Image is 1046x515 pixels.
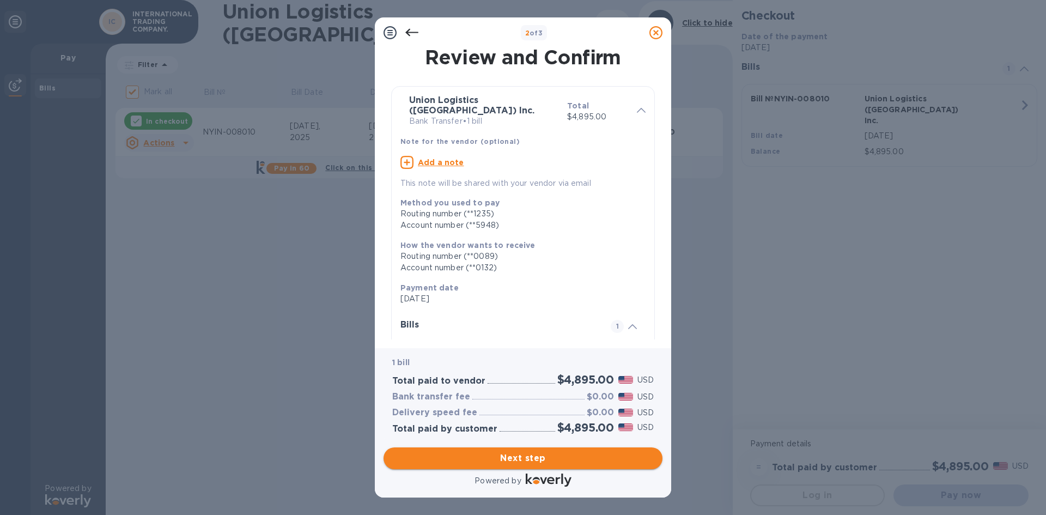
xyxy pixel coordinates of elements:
[409,116,558,127] p: Bank Transfer • 1 bill
[392,408,477,418] h3: Delivery speed fee
[400,178,646,189] p: This note will be shared with your vendor via email
[618,376,633,384] img: USD
[400,251,637,262] div: Routing number (**0089)
[567,111,628,123] p: $4,895.00
[618,393,633,401] img: USD
[618,409,633,416] img: USD
[611,320,624,333] span: 1
[400,241,536,250] b: How the vendor wants to receive
[400,293,637,305] p: [DATE]
[384,447,662,469] button: Next step
[400,198,500,207] b: Method you used to pay
[392,452,654,465] span: Next step
[618,423,633,431] img: USD
[557,421,614,434] h2: $4,895.00
[637,407,654,419] p: USD
[389,46,657,69] h1: Review and Confirm
[409,95,534,116] b: Union Logistics ([GEOGRAPHIC_DATA]) Inc.
[475,475,521,487] p: Powered by
[587,392,614,402] h3: $0.00
[400,137,520,146] b: Note for the vendor (optional)
[400,262,637,274] div: Account number (**0132)
[392,358,410,367] b: 1 bill
[637,391,654,403] p: USD
[418,158,464,167] u: Add a note
[637,422,654,433] p: USD
[400,208,637,220] div: Routing number (**1235)
[525,29,543,37] b: of 3
[400,283,459,292] b: Payment date
[567,101,589,110] b: Total
[392,392,470,402] h3: Bank transfer fee
[587,408,614,418] h3: $0.00
[400,95,646,189] div: Union Logistics ([GEOGRAPHIC_DATA]) Inc.Bank Transfer•1 billTotal$4,895.00Note for the vendor (op...
[392,424,497,434] h3: Total paid by customer
[525,29,530,37] span: 2
[557,373,614,386] h2: $4,895.00
[400,220,637,231] div: Account number (**5948)
[392,376,485,386] h3: Total paid to vendor
[526,474,571,487] img: Logo
[400,320,598,330] h3: Bills
[637,374,654,386] p: USD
